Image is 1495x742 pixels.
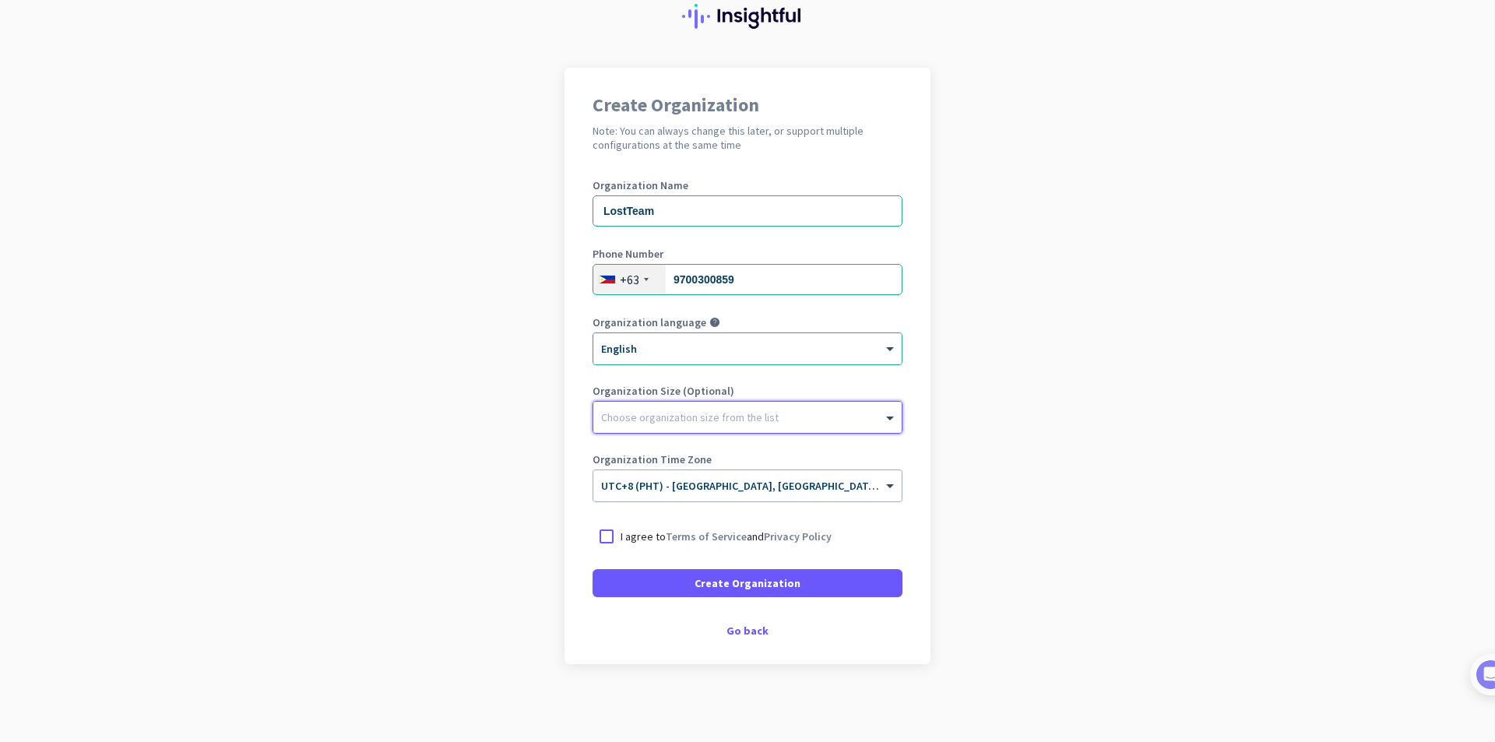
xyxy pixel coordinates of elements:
label: Organization language [593,317,706,328]
label: Organization Size (Optional) [593,385,902,396]
a: Terms of Service [666,529,747,543]
input: 2 3234 5678 [593,264,902,295]
label: Phone Number [593,248,902,259]
h1: Create Organization [593,96,902,114]
input: What is the name of your organization? [593,195,902,227]
span: Create Organization [695,575,800,591]
h2: Note: You can always change this later, or support multiple configurations at the same time [593,124,902,152]
div: Go back [593,625,902,636]
i: help [709,317,720,328]
a: Privacy Policy [764,529,832,543]
img: Insightful [682,4,813,29]
label: Organization Name [593,180,902,191]
label: Organization Time Zone [593,454,902,465]
p: I agree to and [621,529,832,544]
button: Create Organization [593,569,902,597]
div: +63 [620,272,639,287]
